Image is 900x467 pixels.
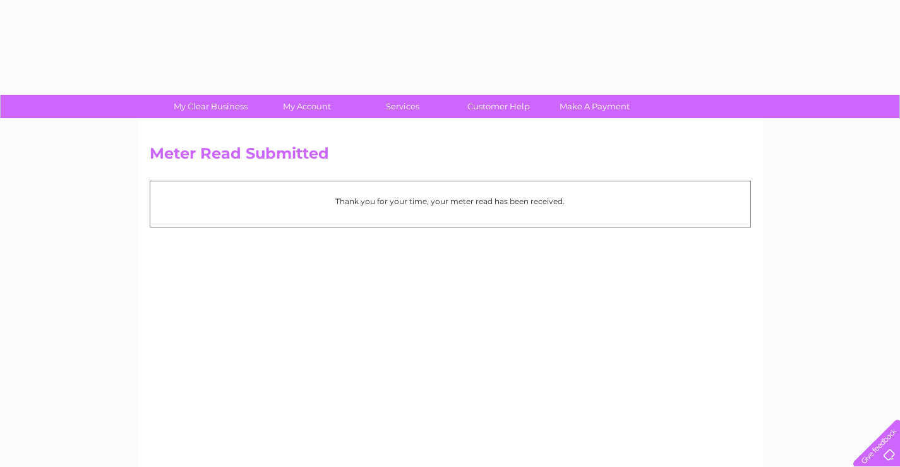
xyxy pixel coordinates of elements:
[351,95,455,118] a: Services
[255,95,359,118] a: My Account
[157,195,744,207] p: Thank you for your time, your meter read has been received.
[447,95,551,118] a: Customer Help
[150,145,751,169] h2: Meter Read Submitted
[159,95,263,118] a: My Clear Business
[543,95,647,118] a: Make A Payment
